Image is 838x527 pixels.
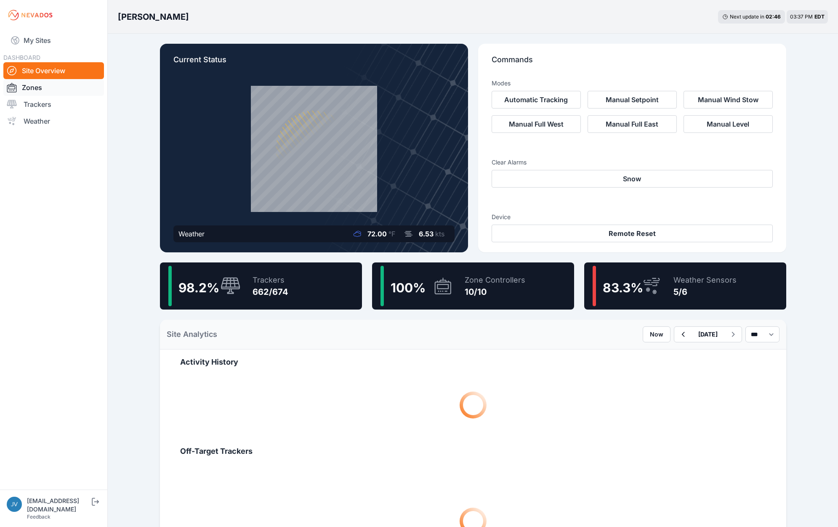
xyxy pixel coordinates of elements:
[3,96,104,113] a: Trackers
[584,262,786,310] a: 83.3%Weather Sensors5/6
[492,79,511,87] h3: Modes
[173,54,455,72] p: Current Status
[730,13,764,20] span: Next update in
[253,286,288,298] div: 662/674
[419,230,434,238] span: 6.53
[7,8,54,22] img: Nevados
[790,13,813,20] span: 03:37 PM
[435,230,444,238] span: kts
[673,274,737,286] div: Weather Sensors
[3,79,104,96] a: Zones
[7,497,22,512] img: jvivenzio@ampliform.com
[391,280,426,295] span: 100 %
[603,280,643,295] span: 83.3 %
[684,115,773,133] button: Manual Level
[388,230,395,238] span: °F
[692,327,724,342] button: [DATE]
[178,229,205,239] div: Weather
[492,91,581,109] button: Automatic Tracking
[372,262,574,310] a: 100%Zone Controllers10/10
[492,115,581,133] button: Manual Full West
[492,225,773,242] button: Remote Reset
[27,497,90,514] div: [EMAIL_ADDRESS][DOMAIN_NAME]
[3,30,104,50] a: My Sites
[180,356,766,368] h2: Activity History
[27,514,51,520] a: Feedback
[588,115,677,133] button: Manual Full East
[643,326,670,342] button: Now
[492,158,773,167] h3: Clear Alarms
[766,13,781,20] div: 02 : 46
[492,170,773,188] button: Snow
[253,274,288,286] div: Trackers
[3,113,104,130] a: Weather
[3,62,104,79] a: Site Overview
[367,230,387,238] span: 72.00
[684,91,773,109] button: Manual Wind Stow
[673,286,737,298] div: 5/6
[588,91,677,109] button: Manual Setpoint
[465,286,525,298] div: 10/10
[118,6,189,28] nav: Breadcrumb
[160,262,362,310] a: 98.2%Trackers662/674
[492,54,773,72] p: Commands
[118,11,189,23] h3: [PERSON_NAME]
[180,445,766,457] h2: Off-Target Trackers
[3,54,40,61] span: DASHBOARD
[814,13,825,20] span: EDT
[167,328,217,340] h2: Site Analytics
[492,213,773,221] h3: Device
[465,274,525,286] div: Zone Controllers
[178,280,219,295] span: 98.2 %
